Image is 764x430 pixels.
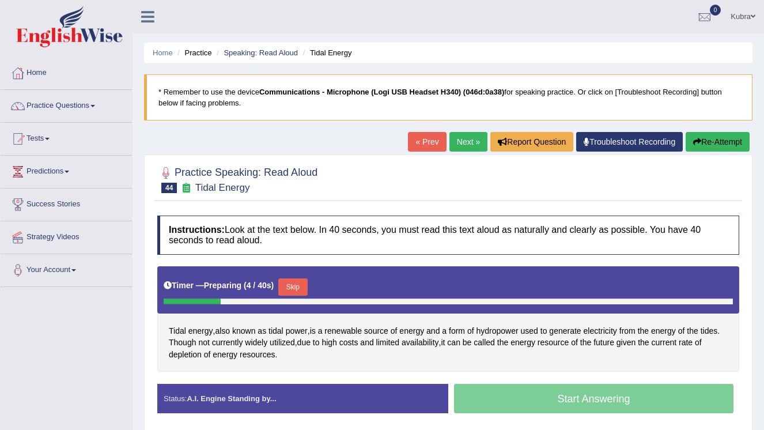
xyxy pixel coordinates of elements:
b: Instructions: [169,225,225,235]
span: Click to see word definition [198,337,209,349]
span: Click to see word definition [324,325,362,337]
b: ) [271,281,274,290]
span: Click to see word definition [286,325,308,337]
a: Your Account [1,254,132,283]
span: Click to see word definition [538,337,569,349]
strong: A.I. Engine Standing by... [187,394,276,403]
a: Troubleshoot Recording [576,132,683,152]
span: Click to see word definition [169,337,196,349]
span: Click to see word definition [426,325,440,337]
a: « Prev [408,132,446,152]
span: Click to see word definition [442,325,447,337]
span: Click to see word definition [318,325,323,337]
span: Click to see word definition [232,325,255,337]
small: Exam occurring question [180,183,192,194]
span: Click to see word definition [549,325,581,337]
span: Click to see word definition [679,337,693,349]
span: Click to see word definition [402,337,439,349]
span: Click to see word definition [619,325,636,337]
span: Click to see word definition [258,325,266,337]
span: Click to see word definition [212,337,243,349]
b: Preparing [204,281,241,290]
li: Practice [175,47,211,58]
a: Predictions [1,156,132,184]
span: Click to see word definition [638,325,649,337]
span: Click to see word definition [521,325,538,337]
a: Tests [1,123,132,152]
span: Click to see word definition [313,337,320,349]
span: Click to see word definition [310,325,316,337]
span: Click to see word definition [169,325,186,337]
span: Click to see word definition [360,337,373,349]
button: Skip [278,278,307,296]
a: Strategy Videos [1,221,132,250]
span: Click to see word definition [687,325,698,337]
span: Click to see word definition [476,325,518,337]
span: Click to see word definition [695,337,702,349]
h2: Practice Speaking: Read Aloud [157,164,317,193]
span: Click to see word definition [240,349,275,361]
span: Click to see word definition [580,337,591,349]
div: , , . , , . [157,266,739,372]
span: Click to see word definition [510,337,535,349]
span: Click to see word definition [617,337,636,349]
span: Click to see word definition [399,325,424,337]
span: Click to see word definition [441,337,445,349]
span: Click to see word definition [638,337,649,349]
span: Click to see word definition [322,337,336,349]
span: Click to see word definition [540,325,547,337]
span: Click to see word definition [213,349,237,361]
span: Click to see word definition [270,337,295,349]
b: ( [244,281,247,290]
span: Click to see word definition [169,349,202,361]
button: Re-Attempt [686,132,750,152]
span: Click to see word definition [678,325,685,337]
span: Click to see word definition [449,325,465,337]
b: Communications - Microphone (Logi USB Headset H340) (046d:0a38) [259,88,504,96]
span: Click to see word definition [391,325,398,337]
a: Success Stories [1,188,132,217]
span: 0 [710,5,721,16]
b: 4 / 40s [247,281,271,290]
a: Speaking: Read Aloud [224,48,298,57]
span: Click to see word definition [651,325,676,337]
h4: Look at the text below. In 40 seconds, you must read this text aloud as naturally and clearly as ... [157,216,739,254]
a: Home [1,57,132,86]
a: Practice Questions [1,90,132,119]
blockquote: * Remember to use the device for speaking practice. Or click on [Troubleshoot Recording] button b... [144,74,752,120]
div: Status: [157,384,448,413]
a: Next » [449,132,487,152]
span: Click to see word definition [571,337,578,349]
span: Click to see word definition [593,337,614,349]
span: Click to see word definition [376,337,399,349]
a: Home [153,48,173,57]
span: Click to see word definition [297,337,311,349]
span: Click to see word definition [463,337,472,349]
span: Click to see word definition [339,337,358,349]
span: Click to see word definition [467,325,474,337]
span: Click to see word definition [188,325,213,337]
h5: Timer — [164,281,274,290]
span: Click to see word definition [364,325,388,337]
small: Tidal Energy [195,182,250,193]
span: Click to see word definition [447,337,460,349]
span: Click to see word definition [204,349,211,361]
span: Click to see word definition [652,337,677,349]
span: Click to see word definition [268,325,283,337]
span: Click to see word definition [497,337,508,349]
span: Click to see word definition [701,325,718,337]
span: Click to see word definition [215,325,230,337]
li: Tidal Energy [300,47,352,58]
span: Click to see word definition [584,325,617,337]
span: 44 [161,183,177,193]
button: Report Question [490,132,573,152]
span: Click to see word definition [474,337,495,349]
span: Click to see word definition [245,337,267,349]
